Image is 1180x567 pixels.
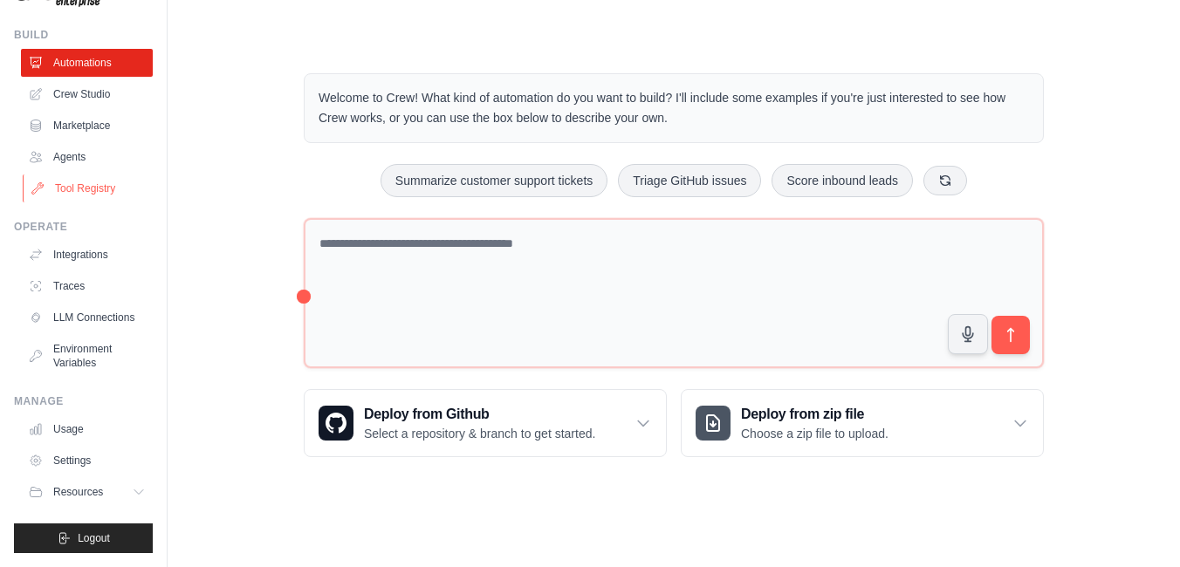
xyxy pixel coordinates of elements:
span: Resources [53,485,103,499]
p: Welcome to Crew! What kind of automation do you want to build? I'll include some examples if you'... [319,88,1029,128]
button: Score inbound leads [772,164,913,197]
a: Integrations [21,241,153,269]
a: Agents [21,143,153,171]
a: Environment Variables [21,335,153,377]
a: Traces [21,272,153,300]
a: Tool Registry [23,174,154,202]
a: Marketplace [21,112,153,140]
a: Settings [21,447,153,475]
div: Manage [14,394,153,408]
a: LLM Connections [21,304,153,331]
div: Operate [14,220,153,234]
iframe: Chat Widget [1093,483,1180,567]
span: Logout [78,531,110,545]
p: Select a repository & branch to get started. [364,425,595,442]
a: Crew Studio [21,80,153,108]
a: Automations [21,49,153,77]
button: Resources [21,478,153,506]
h3: Deploy from zip file [741,404,888,425]
a: Usage [21,415,153,443]
h3: Deploy from Github [364,404,595,425]
button: Triage GitHub issues [618,164,761,197]
button: Logout [14,523,153,553]
div: Build [14,28,153,42]
p: Choose a zip file to upload. [741,425,888,442]
button: Summarize customer support tickets [381,164,607,197]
